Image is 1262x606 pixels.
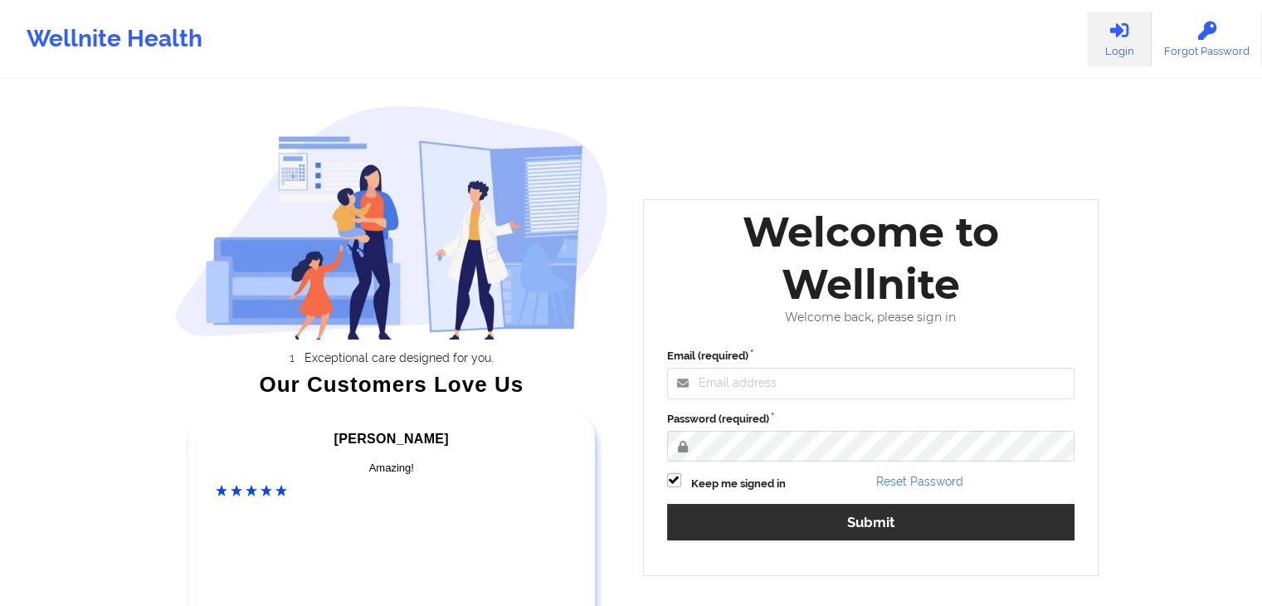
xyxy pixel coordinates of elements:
[655,206,1087,310] div: Welcome to Wellnite
[190,351,608,364] li: Exceptional care designed for you.
[655,310,1087,325] div: Welcome back, please sign in
[876,475,963,488] a: Reset Password
[691,476,786,492] label: Keep me signed in
[667,411,1075,428] label: Password (required)
[1152,12,1262,66] a: Forgot Password
[175,105,608,340] img: wellnite-auth-hero_200.c722682e.png
[667,348,1075,364] label: Email (required)
[667,368,1075,399] input: Email address
[334,432,449,446] span: [PERSON_NAME]
[216,460,568,476] div: Amazing!
[667,504,1075,540] button: Submit
[175,376,608,393] div: Our Customers Love Us
[1087,12,1152,66] a: Login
